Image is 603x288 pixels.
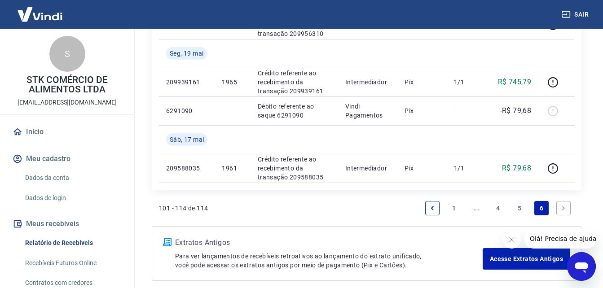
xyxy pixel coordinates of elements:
p: R$ 745,79 [498,77,532,87]
span: Sáb, 17 mai [170,135,204,144]
p: Intermediador [345,164,390,173]
img: ícone [163,238,172,246]
p: 1/1 [454,164,480,173]
iframe: Fechar mensagem [503,231,521,249]
p: Pix [405,78,440,87]
p: 1/1 [454,78,480,87]
span: Seg, 19 mai [170,49,203,58]
p: Pix [405,164,440,173]
p: 209588035 [166,164,207,173]
p: 101 - 114 de 114 [159,204,208,213]
p: Para ver lançamentos de recebíveis retroativos ao lançamento do extrato unificado, você pode aces... [175,252,483,270]
p: Vindi Pagamentos [345,102,390,120]
iframe: Botão para abrir a janela de mensagens [567,252,596,281]
a: Início [11,122,123,142]
p: Pix [405,106,440,115]
a: Page 6 is your current page [534,201,549,215]
a: Relatório de Recebíveis [22,234,123,252]
p: Débito referente ao saque 6291090 [258,102,331,120]
p: Intermediador [345,78,390,87]
div: S [49,36,85,72]
span: Olá! Precisa de ajuda? [5,6,75,13]
p: Crédito referente ao recebimento da transação 209588035 [258,155,331,182]
iframe: Mensagem da empresa [524,229,596,249]
p: Crédito referente ao recebimento da transação 209939161 [258,69,331,96]
a: Dados de login [22,189,123,207]
a: Page 4 [491,201,505,215]
a: Next page [556,201,571,215]
a: Previous page [425,201,440,215]
button: Meus recebíveis [11,214,123,234]
a: Recebíveis Futuros Online [22,254,123,272]
button: Sair [560,6,592,23]
a: Page 1 [447,201,462,215]
a: Dados da conta [22,169,123,187]
img: Vindi [11,0,69,28]
p: - [454,106,480,115]
a: Page 5 [513,201,527,215]
p: 209939161 [166,78,207,87]
a: Jump backward [469,201,483,215]
p: Extratos Antigos [175,237,483,248]
p: 1961 [222,164,243,173]
ul: Pagination [422,197,574,219]
p: 6291090 [166,106,207,115]
p: [EMAIL_ADDRESS][DOMAIN_NAME] [18,98,117,107]
p: STK COMÉRCIO DE ALIMENTOS LTDA [7,75,127,94]
a: Acesse Extratos Antigos [483,248,570,270]
p: -R$ 79,68 [500,105,532,116]
p: R$ 79,68 [502,163,531,174]
p: 1965 [222,78,243,87]
button: Meu cadastro [11,149,123,169]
